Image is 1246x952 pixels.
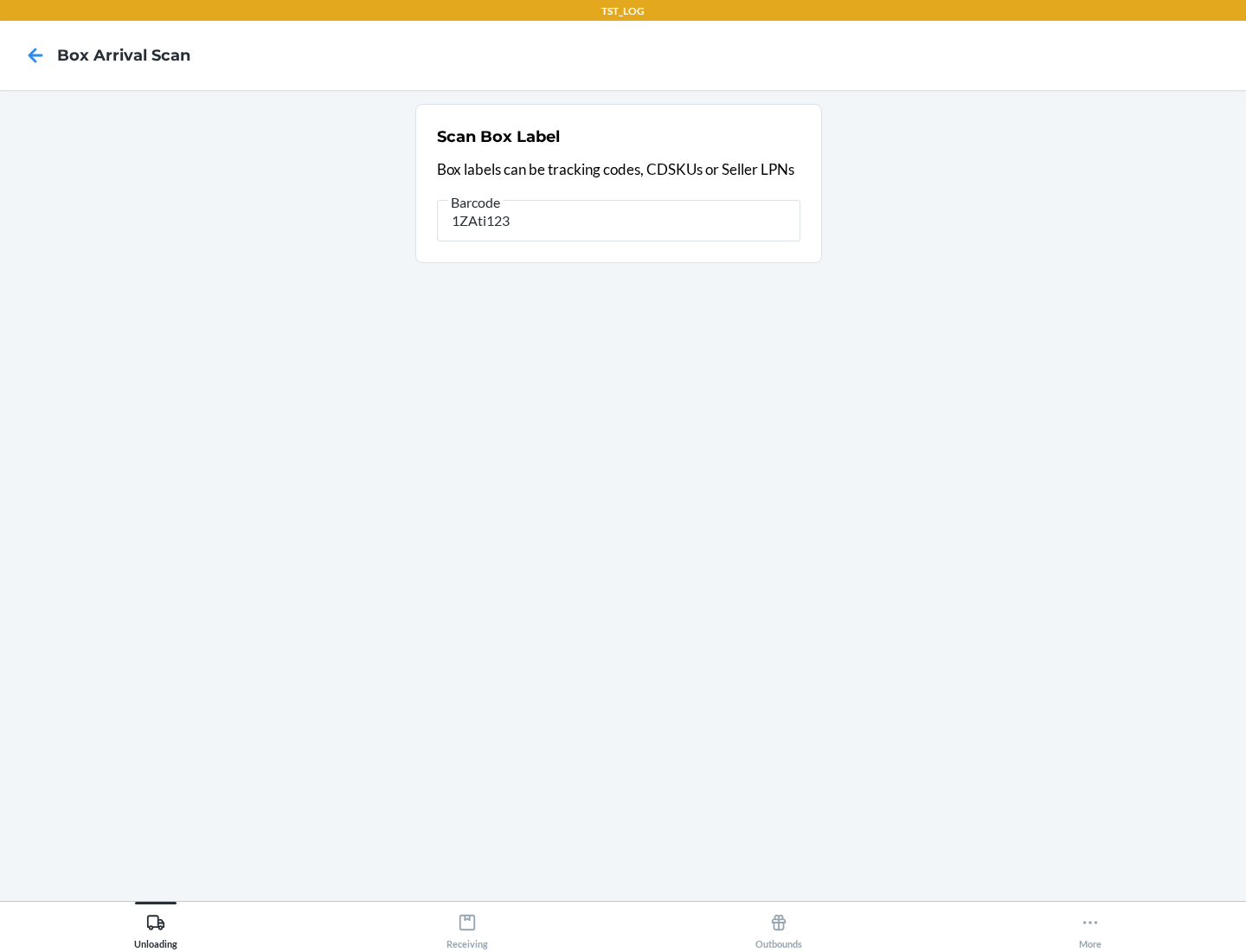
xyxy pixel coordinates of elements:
[601,3,645,19] p: TST_LOG
[934,902,1246,949] button: More
[437,200,800,241] input: Barcode
[311,902,623,949] button: Receiving
[437,125,560,148] h2: Scan Box Label
[448,194,503,211] span: Barcode
[446,906,488,949] div: Receiving
[57,44,190,67] h4: Box Arrival Scan
[755,906,802,949] div: Outbounds
[623,902,934,949] button: Outbounds
[1079,906,1101,949] div: More
[437,158,800,181] p: Box labels can be tracking codes, CDSKUs or Seller LPNs
[134,906,177,949] div: Unloading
